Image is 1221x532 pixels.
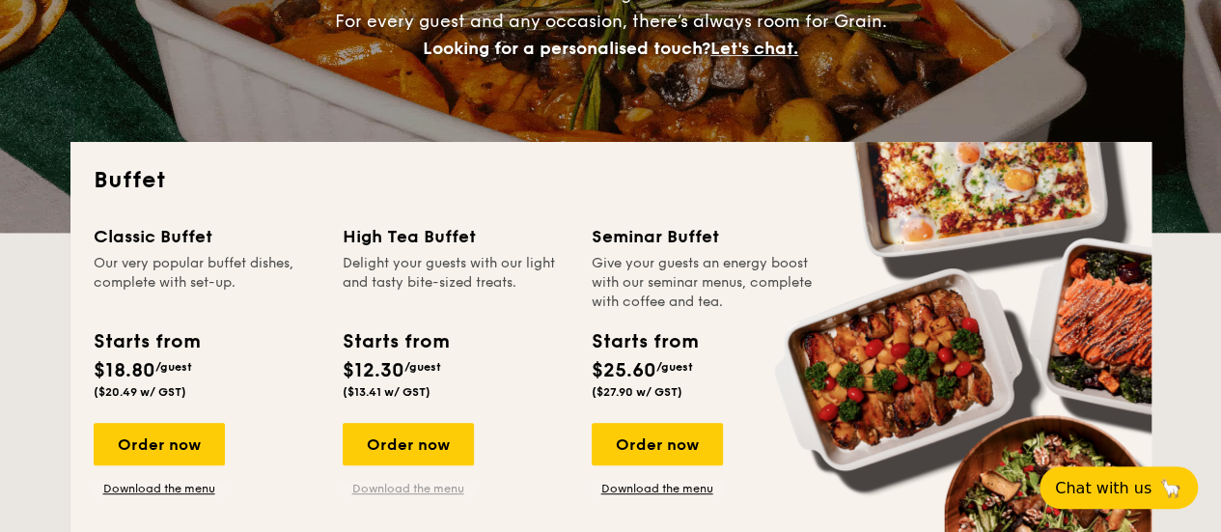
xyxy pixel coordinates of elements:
[656,360,693,374] span: /guest
[343,481,474,496] a: Download the menu
[710,38,798,59] span: Let's chat.
[592,423,723,465] div: Order now
[94,254,319,312] div: Our very popular buffet dishes, complete with set-up.
[343,423,474,465] div: Order now
[423,38,710,59] span: Looking for a personalised touch?
[592,254,818,312] div: Give your guests an energy boost with our seminar menus, complete with coffee and tea.
[94,481,225,496] a: Download the menu
[94,423,225,465] div: Order now
[94,359,155,382] span: $18.80
[1159,477,1182,499] span: 🦙
[592,359,656,382] span: $25.60
[343,254,569,312] div: Delight your guests with our light and tasty bite-sized treats.
[592,481,723,496] a: Download the menu
[94,327,199,356] div: Starts from
[592,385,682,399] span: ($27.90 w/ GST)
[343,327,448,356] div: Starts from
[343,223,569,250] div: High Tea Buffet
[1055,479,1152,497] span: Chat with us
[94,223,319,250] div: Classic Buffet
[343,359,404,382] span: $12.30
[592,327,697,356] div: Starts from
[592,223,818,250] div: Seminar Buffet
[94,385,186,399] span: ($20.49 w/ GST)
[404,360,441,374] span: /guest
[343,385,430,399] span: ($13.41 w/ GST)
[94,165,1128,196] h2: Buffet
[1040,466,1198,509] button: Chat with us🦙
[155,360,192,374] span: /guest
